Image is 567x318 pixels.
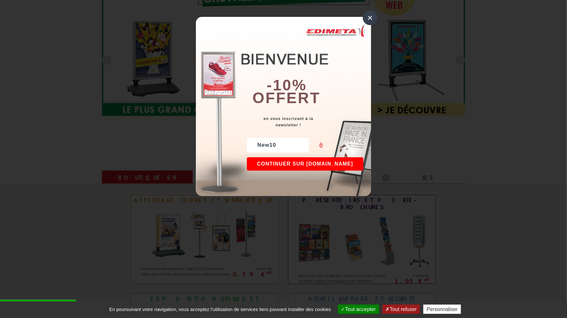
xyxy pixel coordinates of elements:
div: en vous inscrivant à la newsletter ! [247,116,371,128]
div: New10 [247,138,309,152]
div: × [363,11,377,25]
span: En poursuivant votre navigation, vous acceptez l'utilisation de services tiers pouvant installer ... [106,307,334,312]
button: Tout accepter [338,305,379,314]
button: Tout refuser [383,305,420,314]
button: Continuer sur [DOMAIN_NAME] [247,157,363,171]
button: Personnaliser (fenêtre modale) [423,305,461,314]
b: -10% [267,77,307,94]
font: offert [253,89,321,106]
